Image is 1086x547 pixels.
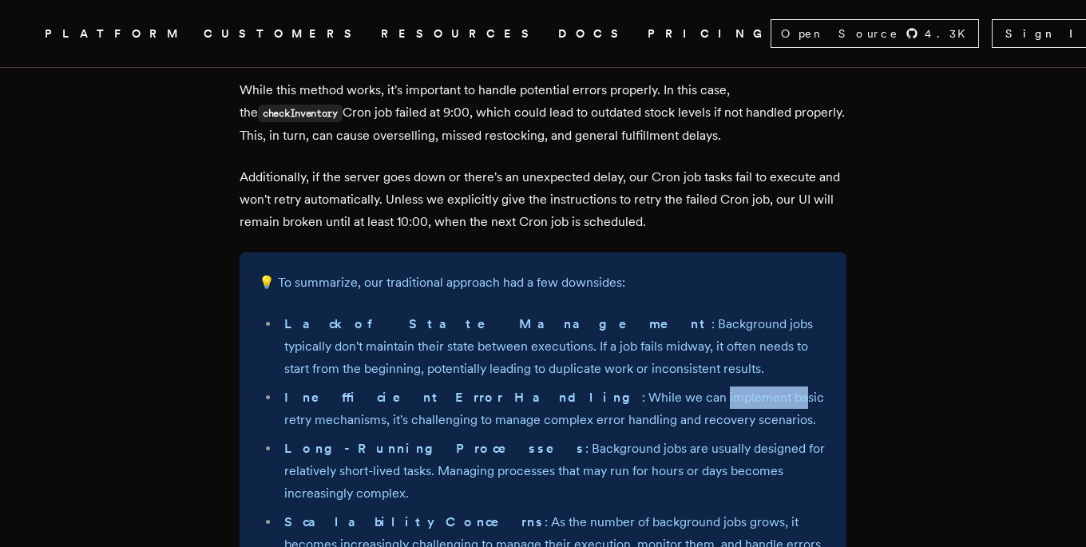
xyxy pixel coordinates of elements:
li: : Background jobs typically don't maintain their state between executions. If a job fails midway,... [279,313,827,380]
button: RESOURCES [381,24,539,44]
p: While this method works, it's important to handle potential errors properly. In this case, the Cr... [240,79,846,147]
li: : While we can implement basic retry mechanisms, it's challenging to manage complex error handlin... [279,386,827,431]
strong: Scalability Concerns [284,514,545,529]
strong: Lack of State Management [284,316,711,331]
a: CUSTOMERS [204,24,362,44]
a: DOCS [558,24,628,44]
strong: Inefficient Error Handling [284,390,642,405]
p: 💡 To summarize, our traditional approach had a few downsides: [259,272,827,294]
span: 4.3 K [925,26,975,42]
li: : Background jobs are usually designed for relatively short-lived tasks. Managing processes that ... [279,438,827,505]
span: Open Source [781,26,899,42]
strong: Long-Running Processes [284,441,585,456]
code: checkInventory [258,105,343,122]
p: Additionally, if the server goes down or there's an unexpected delay, our Cron job tasks fail to ... [240,166,846,233]
a: PRICING [648,24,771,44]
button: PLATFORM [45,24,184,44]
